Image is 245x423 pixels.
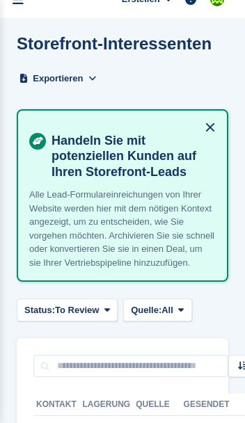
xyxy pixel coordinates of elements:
[161,303,173,317] span: All
[55,303,99,317] span: To Review
[17,67,100,90] button: Exportieren
[33,72,83,86] span: Exportieren
[83,394,136,416] th: Lagerung
[29,188,216,269] p: Alle Lead-Formulareinreichungen von Ihrer Website werden hier mit dem nötigen Kontext angezeigt, ...
[24,303,55,317] span: Status:
[136,394,183,416] th: Quelle
[17,298,118,321] button: Status: To Review
[33,394,83,416] th: Kontakt
[184,394,230,416] th: Gesendet
[131,303,161,317] span: Quelle:
[123,298,191,321] button: Quelle: All
[17,34,212,53] h1: Storefront-Interessenten
[46,133,216,180] h4: Handeln Sie mit potenziellen Kunden auf Ihren Storefront-Leads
